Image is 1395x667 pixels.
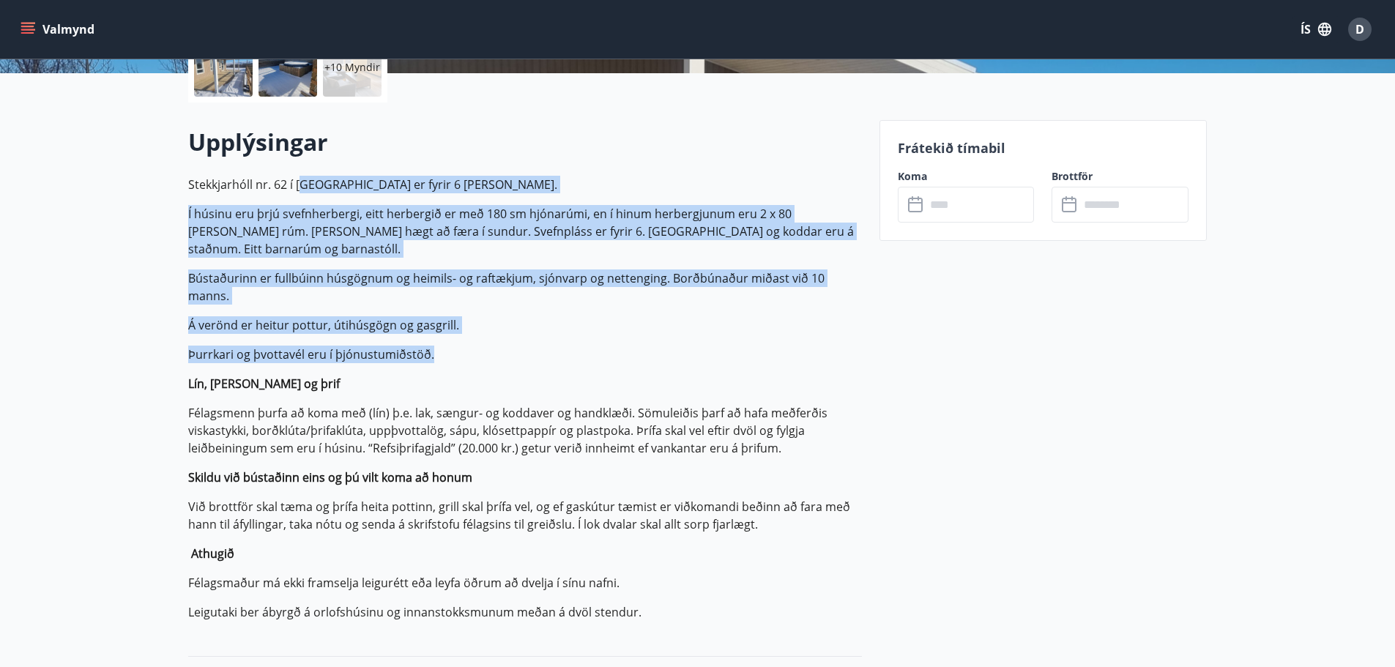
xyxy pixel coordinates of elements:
label: Koma [898,169,1035,184]
p: Á verönd er heitur pottur, útihúsgögn og gasgrill. [188,316,862,334]
button: menu [18,16,100,42]
p: Félagsmaður má ekki framselja leigurétt eða leyfa öðrum að dvelja í sínu nafni. [188,574,862,592]
p: Leigutaki ber ábyrgð á orlofshúsinu og innanstokksmunum meðan á dvöl stendur. [188,603,862,621]
p: Félagsmenn þurfa að koma með (lín) þ.e. lak, sængur- og koddaver og handklæði. Sömuleiðis þarf að... [188,404,862,457]
p: Stekkjarhóll nr. 62 í [GEOGRAPHIC_DATA] er fyrir 6 [PERSON_NAME]. [188,176,862,193]
p: Í húsinu eru þrjú svefnherbergi, eitt herbergið er með 180 sm hjónarúmi, en í hinum herbergjunum ... [188,205,862,258]
p: Frátekið tímabil [898,138,1189,157]
button: D [1342,12,1377,47]
p: Bústaðurinn er fullbúinn húsgögnum og heimils- og raftækjum, sjónvarp og nettenging. Borðbúnaður ... [188,269,862,305]
p: Þurrkari og þvottavél eru í þjónustumiðstöð. [188,346,862,363]
strong: Skildu við bústaðinn eins og þú vilt koma að honum [188,469,472,485]
strong: Athugið [191,545,234,562]
button: ÍS [1292,16,1339,42]
h2: Upplýsingar [188,126,862,158]
strong: Lín, [PERSON_NAME] og þrif [188,376,340,392]
p: Við brottför skal tæma og þrífa heita pottinn, grill skal þrífa vel, og ef gaskútur tæmist er við... [188,498,862,533]
p: +10 Myndir [324,60,380,75]
label: Brottför [1052,169,1188,184]
span: D [1355,21,1364,37]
